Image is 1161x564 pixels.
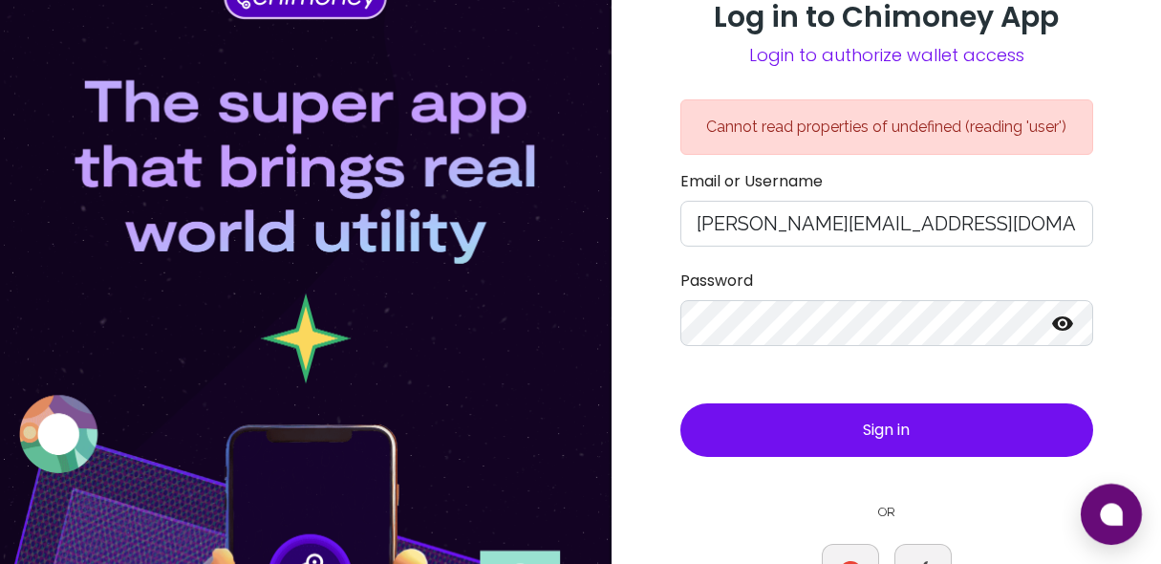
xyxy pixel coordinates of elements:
[680,99,1093,155] div: Cannot read properties of undefined (reading 'user')
[680,503,1093,521] small: OR
[680,270,1093,293] label: Password
[680,170,1093,193] label: Email or Username
[680,403,1093,457] button: Sign in
[680,42,1093,69] span: Login to authorize wallet access
[863,419,910,441] span: Sign in
[1081,484,1142,545] button: Open chat window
